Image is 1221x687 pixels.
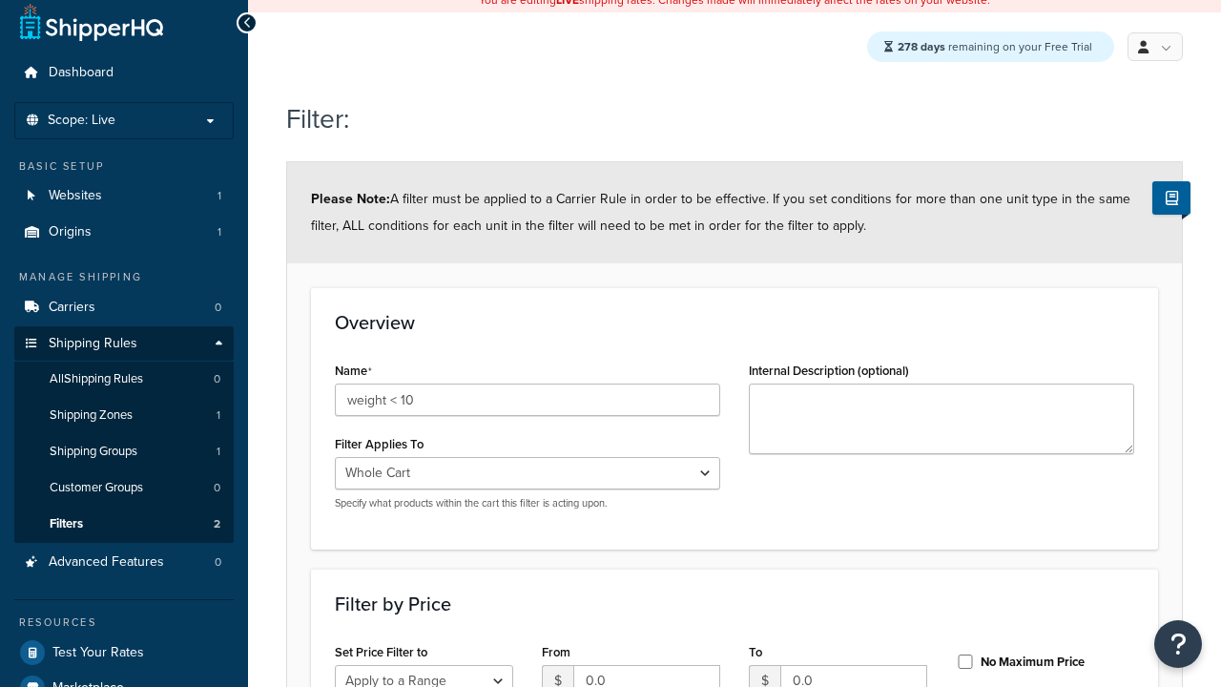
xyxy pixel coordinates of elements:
[50,480,143,496] span: Customer Groups
[14,55,234,91] a: Dashboard
[217,407,220,424] span: 1
[215,300,221,316] span: 0
[311,189,1130,236] span: A filter must be applied to a Carrier Rule in order to be effective. If you set conditions for mo...
[14,470,234,506] li: Customer Groups
[49,188,102,204] span: Websites
[14,326,234,362] a: Shipping Rules
[215,554,221,571] span: 0
[14,470,234,506] a: Customer Groups0
[14,290,234,325] li: Carriers
[14,545,234,580] a: Advanced Features0
[14,635,234,670] a: Test Your Rates
[14,178,234,214] li: Websites
[981,654,1085,671] label: No Maximum Price
[749,364,909,378] label: Internal Description (optional)
[14,215,234,250] li: Origins
[14,507,234,542] a: Filters2
[14,290,234,325] a: Carriers0
[14,362,234,397] a: AllShipping Rules0
[49,300,95,316] span: Carriers
[50,407,133,424] span: Shipping Zones
[335,496,720,510] p: Specify what products within the cart this filter is acting upon.
[217,224,221,240] span: 1
[50,371,143,387] span: All Shipping Rules
[898,38,1092,55] span: remaining on your Free Trial
[335,437,424,451] label: Filter Applies To
[14,507,234,542] li: Filters
[14,545,234,580] li: Advanced Features
[52,645,144,661] span: Test Your Rates
[335,645,427,659] label: Set Price Filter to
[311,189,390,209] strong: Please Note:
[286,100,1159,137] h1: Filter:
[1152,181,1190,215] button: Show Help Docs
[14,178,234,214] a: Websites1
[14,398,234,433] li: Shipping Zones
[217,188,221,204] span: 1
[50,444,137,460] span: Shipping Groups
[49,336,137,352] span: Shipping Rules
[14,434,234,469] li: Shipping Groups
[50,516,83,532] span: Filters
[48,113,115,129] span: Scope: Live
[49,224,92,240] span: Origins
[14,398,234,433] a: Shipping Zones1
[335,312,1134,333] h3: Overview
[335,364,372,379] label: Name
[1154,620,1202,668] button: Open Resource Center
[214,480,220,496] span: 0
[542,645,570,659] label: From
[14,158,234,175] div: Basic Setup
[49,65,114,81] span: Dashboard
[214,516,220,532] span: 2
[749,645,762,659] label: To
[217,444,220,460] span: 1
[898,38,945,55] strong: 278 days
[14,215,234,250] a: Origins1
[14,434,234,469] a: Shipping Groups1
[214,371,220,387] span: 0
[14,269,234,285] div: Manage Shipping
[335,593,1134,614] h3: Filter by Price
[14,326,234,544] li: Shipping Rules
[14,614,234,631] div: Resources
[49,554,164,571] span: Advanced Features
